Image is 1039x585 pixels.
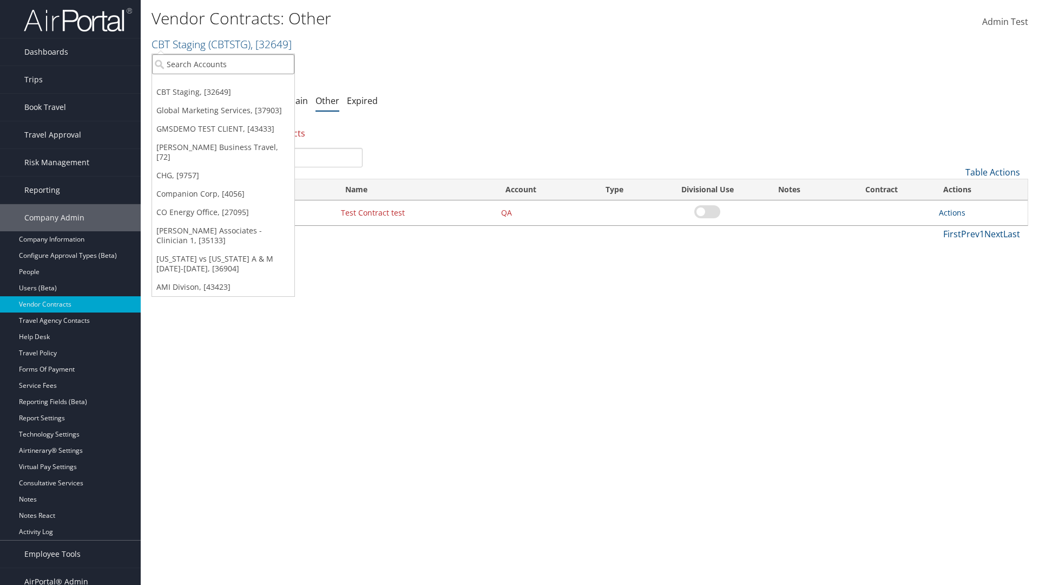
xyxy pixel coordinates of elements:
[336,179,496,200] th: Name: activate to sort column ascending
[152,120,294,138] a: GMSDEMO TEST CLIENT, [43433]
[336,200,496,225] td: Test Contract test
[943,228,961,240] a: First
[152,7,736,30] h1: Vendor Contracts: Other
[152,54,294,74] input: Search Accounts
[152,138,294,166] a: [PERSON_NAME] Business Travel, [72]
[24,121,81,148] span: Travel Approval
[152,203,294,222] a: CO Energy Office, [27095]
[496,200,596,225] td: QA
[152,222,294,250] a: [PERSON_NAME] Associates - Clinician 1, [35133]
[24,541,81,568] span: Employee Tools
[1003,228,1020,240] a: Last
[829,179,934,200] th: Contract: activate to sort column ascending
[152,37,292,51] a: CBT Staging
[152,119,1028,148] div: There is
[984,228,1003,240] a: Next
[24,149,89,176] span: Risk Management
[152,83,294,101] a: CBT Staging, [32649]
[24,7,132,32] img: airportal-logo.png
[24,38,68,66] span: Dashboards
[982,16,1028,28] span: Admin Test
[152,185,294,203] a: Companion Corp, [4056]
[347,95,378,107] a: Expired
[24,204,84,231] span: Company Admin
[961,228,979,240] a: Prev
[665,179,750,200] th: Divisional Use: activate to sort column ascending
[596,179,665,200] th: Type: activate to sort column ascending
[965,166,1020,178] a: Table Actions
[750,179,829,200] th: Notes: activate to sort column ascending
[982,5,1028,39] a: Admin Test
[933,179,1028,200] th: Actions
[152,250,294,278] a: [US_STATE] vs [US_STATE] A & M [DATE]-[DATE], [36904]
[315,95,339,107] a: Other
[496,179,596,200] th: Account: activate to sort column ascending
[152,278,294,296] a: AMI Divison, [43423]
[939,207,965,218] a: Actions
[24,177,60,204] span: Reporting
[251,37,292,51] span: , [ 32649 ]
[24,66,43,93] span: Trips
[208,37,251,51] span: ( CBTSTG )
[152,101,294,120] a: Global Marketing Services, [37903]
[979,228,984,240] a: 1
[152,166,294,185] a: CHG, [9757]
[24,94,66,121] span: Book Travel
